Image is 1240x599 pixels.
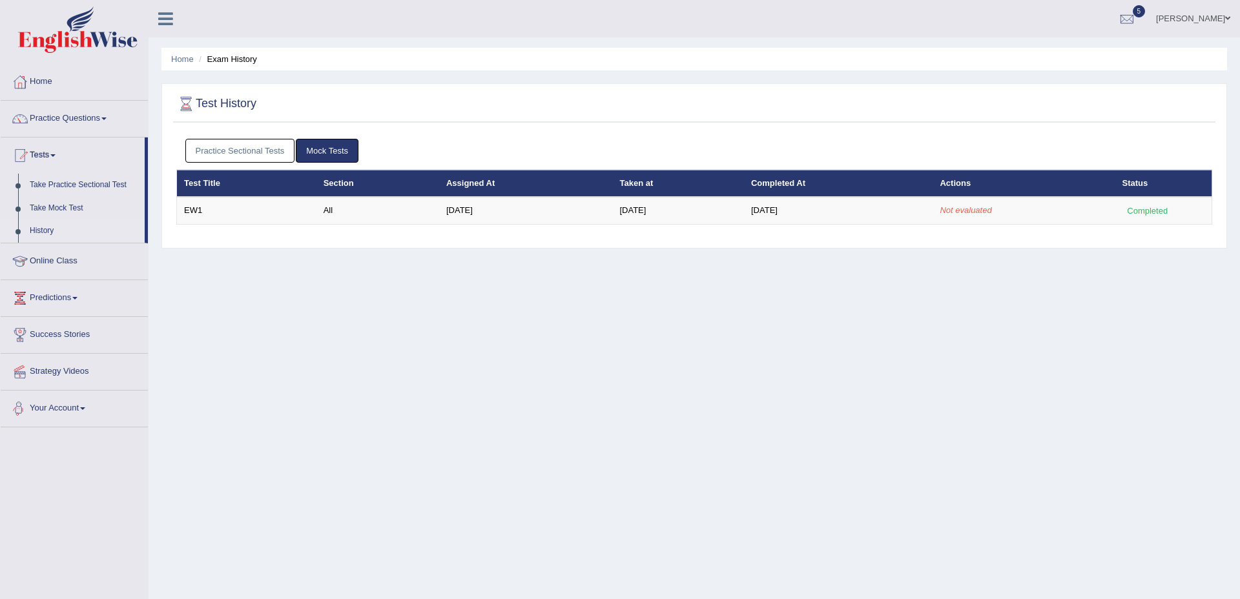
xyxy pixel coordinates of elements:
th: Section [316,170,439,197]
a: Tests [1,137,145,170]
a: Strategy Videos [1,354,148,386]
a: Predictions [1,280,148,312]
a: Take Practice Sectional Test [24,174,145,197]
a: Mock Tests [296,139,358,163]
th: Assigned At [439,170,613,197]
th: Status [1115,170,1212,197]
a: Your Account [1,391,148,423]
th: Actions [933,170,1115,197]
td: [DATE] [744,197,933,224]
a: Home [1,64,148,96]
h2: Test History [176,94,256,114]
em: Not evaluated [940,205,991,215]
a: Take Mock Test [24,197,145,220]
td: All [316,197,439,224]
a: Home [171,54,194,64]
a: History [24,219,145,243]
div: Completed [1122,204,1173,218]
a: Online Class [1,243,148,276]
td: [DATE] [439,197,613,224]
a: Success Stories [1,317,148,349]
td: [DATE] [612,197,744,224]
td: EW1 [177,197,316,224]
span: 5 [1133,5,1146,17]
th: Completed At [744,170,933,197]
a: Practice Sectional Tests [185,139,295,163]
a: Practice Questions [1,101,148,133]
th: Test Title [177,170,316,197]
li: Exam History [196,53,257,65]
th: Taken at [612,170,744,197]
